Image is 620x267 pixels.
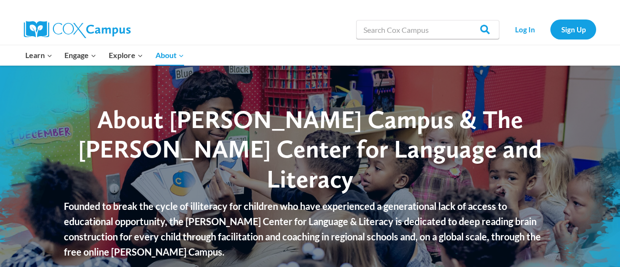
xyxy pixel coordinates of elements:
a: Sign Up [550,20,596,39]
span: Learn [25,49,52,61]
img: Cox Campus [24,21,131,38]
nav: Secondary Navigation [504,20,596,39]
span: Explore [109,49,143,61]
p: Founded to break the cycle of illiteracy for children who have experienced a generational lack of... [64,198,556,259]
a: Log In [504,20,546,39]
span: Engage [64,49,96,61]
span: About [155,49,184,61]
span: About [PERSON_NAME] Campus & The [PERSON_NAME] Center for Language and Literacy [78,104,542,194]
nav: Primary Navigation [19,45,190,65]
input: Search Cox Campus [356,20,499,39]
